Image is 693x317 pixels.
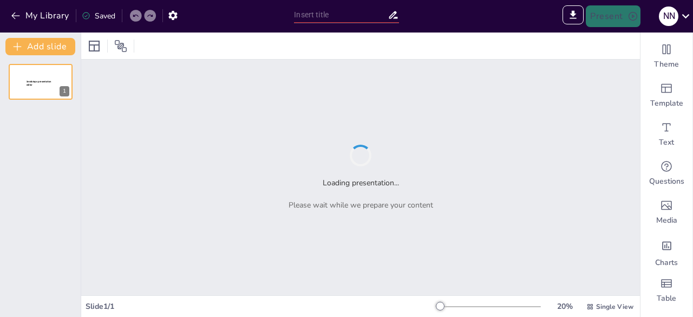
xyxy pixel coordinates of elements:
div: Add a table [640,271,692,310]
div: 1 [60,86,69,96]
button: N N [659,5,678,27]
div: Add charts and graphs [640,232,692,271]
span: Position [114,40,127,53]
div: N N [659,7,678,26]
div: Slide 1 / 1 [86,301,437,312]
button: My Library [8,7,74,24]
div: Add images, graphics, shapes or video [640,193,692,232]
span: Table [657,293,676,304]
span: Template [650,98,683,109]
div: Add text boxes [640,115,692,154]
div: Get real-time input from your audience [640,154,692,193]
span: Text [659,137,674,148]
span: Sendsteps presentation editor [27,80,51,86]
p: Please wait while we prepare your content [289,199,433,211]
span: Theme [654,59,679,70]
div: 1 [9,64,73,100]
div: Saved [82,10,115,22]
span: Media [656,215,677,226]
h2: Loading presentation... [323,177,399,189]
div: Change the overall theme [640,37,692,76]
span: Questions [649,176,684,187]
div: Layout [86,37,103,55]
span: Export to PowerPoint [563,5,584,27]
button: Add slide [5,38,75,55]
span: Charts [655,257,678,268]
div: 20 % [552,301,578,312]
input: Insert title [294,7,387,23]
button: Present [586,5,640,27]
span: Single View [596,302,633,312]
div: Add ready made slides [640,76,692,115]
